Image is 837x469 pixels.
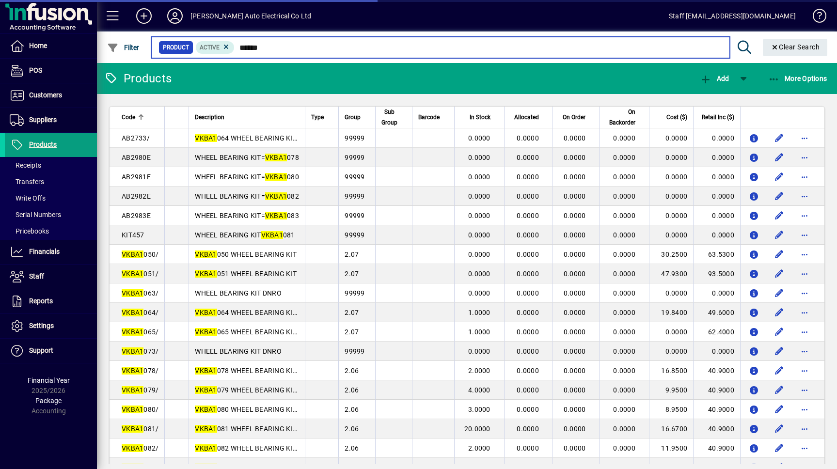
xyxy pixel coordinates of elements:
[163,43,189,52] span: Product
[29,42,47,49] span: Home
[649,206,693,225] td: 0.0000
[797,150,812,165] button: More options
[10,227,49,235] span: Pricebooks
[797,266,812,281] button: More options
[613,231,635,239] span: 0.0000
[345,154,364,161] span: 99999
[468,270,490,278] span: 0.0000
[517,250,539,258] span: 0.0000
[693,187,740,206] td: 0.0000
[311,112,324,123] span: Type
[195,309,217,316] em: VKBA1
[195,386,217,394] em: VKBA1
[563,112,585,123] span: On Order
[468,367,490,375] span: 2.0000
[517,270,539,278] span: 0.0000
[772,285,787,301] button: Edit
[613,250,635,258] span: 0.0000
[195,112,224,123] span: Description
[613,212,635,219] span: 0.0000
[29,248,60,255] span: Financials
[122,112,158,123] div: Code
[564,347,586,355] span: 0.0000
[666,112,687,123] span: Cost ($)
[122,444,158,452] span: 082/
[29,141,57,148] span: Products
[29,66,42,74] span: POS
[693,400,740,419] td: 40.9000
[517,192,539,200] span: 0.0000
[345,347,364,355] span: 99999
[797,169,812,185] button: More options
[649,361,693,380] td: 16.8500
[5,190,97,206] a: Write Offs
[195,270,297,278] span: 051 WHEEL BEARING KIT
[605,107,635,128] span: On Backorder
[470,112,490,123] span: In Stock
[195,192,299,200] span: WHEEL BEARING KIT= 082
[122,386,158,394] span: 079/
[693,167,740,187] td: 0.0000
[613,289,635,297] span: 0.0000
[195,367,320,375] span: 078 WHEEL BEARING KIT KIT454
[10,161,41,169] span: Receipts
[564,444,586,452] span: 0.0000
[5,206,97,223] a: Serial Numbers
[195,406,217,413] em: VKBA1
[122,173,151,181] span: AB2981E
[5,34,97,58] a: Home
[772,208,787,223] button: Edit
[517,425,539,433] span: 0.0000
[517,173,539,181] span: 0.0000
[649,264,693,283] td: 47.9300
[693,322,740,342] td: 62.4000
[200,44,220,51] span: Active
[564,328,586,336] span: 0.0000
[669,8,796,24] div: Staff [EMAIL_ADDRESS][DOMAIN_NAME]
[797,208,812,223] button: More options
[5,240,97,264] a: Financials
[517,406,539,413] span: 0.0000
[195,444,217,452] em: VKBA1
[122,270,143,278] em: VKBA1
[649,419,693,438] td: 16.6700
[381,107,397,128] span: Sub Group
[29,91,62,99] span: Customers
[613,134,635,142] span: 0.0000
[468,444,490,452] span: 2.0000
[693,438,740,458] td: 40.9000
[517,309,539,316] span: 0.0000
[261,231,283,239] em: VKBA1
[772,150,787,165] button: Edit
[5,265,97,289] a: Staff
[649,322,693,342] td: 0.0000
[649,167,693,187] td: 0.0000
[345,367,359,375] span: 2.06
[195,112,299,123] div: Description
[29,116,57,124] span: Suppliers
[517,134,539,142] span: 0.0000
[311,112,332,123] div: Type
[772,402,787,417] button: Edit
[517,444,539,452] span: 0.0000
[564,289,586,297] span: 0.0000
[564,309,586,316] span: 0.0000
[649,400,693,419] td: 8.9500
[613,386,635,394] span: 0.0000
[381,107,406,128] div: Sub Group
[797,363,812,378] button: More options
[468,134,490,142] span: 0.0000
[195,425,320,433] span: 081 WHEEL BEARING KIT KIT457
[195,367,217,375] em: VKBA1
[35,397,62,405] span: Package
[772,227,787,243] button: Edit
[10,211,61,219] span: Serial Numbers
[195,386,320,394] span: 079 WHEEL BEARING KIT KIT476
[797,285,812,301] button: More options
[122,112,135,123] span: Code
[122,289,158,297] span: 063/
[613,425,635,433] span: 0.0000
[195,173,299,181] span: WHEEL BEARING KIT= 080
[772,169,787,185] button: Edit
[797,188,812,204] button: More options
